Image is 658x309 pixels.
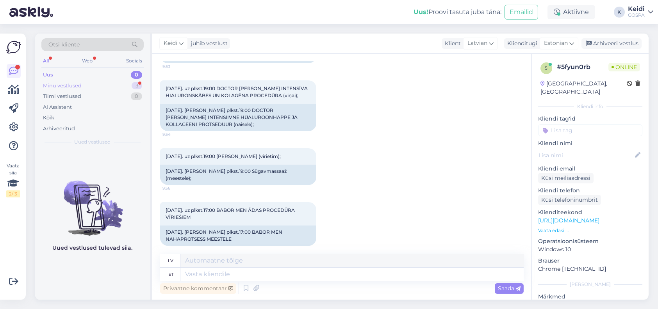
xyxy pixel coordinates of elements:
[43,82,82,90] div: Minu vestlused
[43,114,54,122] div: Kõik
[125,56,144,66] div: Socials
[538,265,642,273] p: Chrome [TECHNICAL_ID]
[168,254,174,267] div: lv
[48,41,80,49] span: Otsi kliente
[160,283,236,294] div: Privaatne kommentaar
[505,5,538,20] button: Emailid
[188,39,228,48] div: juhib vestlust
[545,65,548,71] span: 5
[498,285,521,292] span: Saada
[131,92,142,100] div: 0
[162,131,192,137] span: 9:54
[538,257,642,265] p: Brauser
[544,39,568,48] span: Estonian
[166,207,296,220] span: [DATE]. uz plkst.17:00 BABOR MEN ĀDAS PROCEDŪRA VĪRIEŠIEM
[53,244,133,252] p: Uued vestlused tulevad siia.
[538,293,642,301] p: Märkmed
[162,64,192,69] span: 9:53
[538,173,594,183] div: Küsi meiliaadressi
[538,186,642,195] p: Kliendi telefon
[43,92,81,100] div: Tiimi vestlused
[608,63,640,71] span: Online
[414,7,501,17] div: Proovi tasuta juba täna:
[160,165,316,185] div: [DATE]. [PERSON_NAME] plkst.19:00 Sügavmassaaž (meestele);
[538,208,642,217] p: Klienditeekond
[442,39,461,48] div: Klient
[538,103,642,110] div: Kliendi info
[538,245,642,254] p: Windows 10
[75,139,111,146] span: Uued vestlused
[43,71,53,79] div: Uus
[614,7,625,18] div: K
[504,39,537,48] div: Klienditugi
[628,12,645,18] div: GOSPA
[160,226,316,246] div: [DATE]. [PERSON_NAME] plkst.17:00 BABOR MEN NAHAPROTSESS MEESTELE
[166,85,309,98] span: [DATE]. uz plkst.19:00 DOCTOR [PERSON_NAME] INTENSĪVA HIALURONSKĀBES UN KOLAGĒNA PROCEDŪRA (viņai);
[35,167,150,237] img: No chats
[43,125,75,133] div: Arhiveeritud
[6,40,21,55] img: Askly Logo
[81,56,95,66] div: Web
[467,39,487,48] span: Latvian
[162,185,192,191] span: 9:56
[41,56,50,66] div: All
[131,71,142,79] div: 0
[538,115,642,123] p: Kliendi tag'id
[581,38,642,49] div: Arhiveeri vestlus
[538,139,642,147] p: Kliendi nimi
[6,162,20,197] div: Vaata siia
[43,103,72,111] div: AI Assistent
[538,165,642,173] p: Kliendi email
[132,82,142,90] div: 3
[538,237,642,245] p: Operatsioonisüsteem
[162,246,192,252] span: 10:01
[538,281,642,288] div: [PERSON_NAME]
[539,151,633,160] input: Lisa nimi
[164,39,177,48] span: Keidi
[168,268,173,281] div: et
[414,8,428,16] b: Uus!
[6,190,20,197] div: 2 / 3
[540,80,627,96] div: [GEOGRAPHIC_DATA], [GEOGRAPHIC_DATA]
[547,5,595,19] div: Aktiivne
[166,153,281,159] span: [DATE]. uz plkst.19:00 [PERSON_NAME] (vīrietim);
[538,124,642,136] input: Lisa tag
[538,227,642,234] p: Vaata edasi ...
[538,195,601,205] div: Küsi telefoninumbrit
[538,217,599,224] a: [URL][DOMAIN_NAME]
[160,104,316,131] div: [DATE]. [PERSON_NAME] plkst.19:00 DOCTOR [PERSON_NAME] INTENSIIVNE HÜALUROONHAPPE JA KOLLAGEENI P...
[628,6,645,12] div: Keidi
[557,62,608,72] div: # 5fyun0rb
[628,6,653,18] a: KeidiGOSPA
